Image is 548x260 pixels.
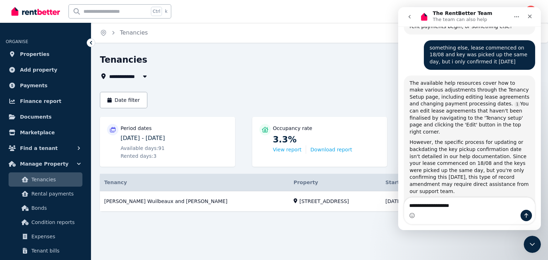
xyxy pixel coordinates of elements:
span: Find a tenant [20,144,58,152]
button: View report [273,146,301,153]
a: View details for Ines Wuilbeaux and Rahyan Kadir [100,191,539,212]
a: Marketplace [6,125,85,140]
div: The available help resources cover how to make various adjustments through the Tenancy Setup page... [6,68,137,224]
p: [DATE] - [DATE] [121,134,228,142]
a: Add property [6,63,85,77]
p: 3.3% [273,134,380,145]
span: Tenancy [104,179,127,186]
a: Payments [6,78,85,93]
th: Property [289,174,381,191]
div: However, the specific process for updating or backdating the key pickup confirmation date isn't d... [11,132,131,188]
a: Condition reports [9,215,82,229]
a: Rental payments [9,187,82,201]
button: Download report [310,146,352,153]
a: Documents [6,110,85,124]
span: k [165,9,167,14]
div: The RentBetter Team says… [6,68,137,239]
span: Rented days: 3 [121,152,157,160]
a: Tenancies [9,172,82,187]
span: Available days: 91 [121,145,164,152]
p: Occupancy rate [273,125,313,132]
a: Properties [6,47,85,61]
span: Properties [20,50,50,58]
img: RentBetter [11,6,60,17]
th: Start date [381,174,435,191]
span: Rental payments [31,189,80,198]
span: Add property [20,66,57,74]
span: Ctrl [151,7,162,16]
span: ORGANISE [6,39,28,44]
textarea: Message… [6,191,137,203]
span: Tenant bills [31,246,80,255]
a: Tenant bills [9,244,82,258]
button: Find a tenant [6,141,85,155]
button: Emoji picker [11,206,17,211]
div: The available help resources cover how to make various adjustments through the Tenancy Setup page... [11,73,131,129]
a: Source reference 5610179: [116,94,122,100]
span: Marketplace [20,128,55,137]
p: Period dates [121,125,152,132]
span: Bonds [31,204,80,212]
span: Manage Property [20,160,68,168]
img: Rita Manoshina [525,6,537,17]
nav: Breadcrumb [91,23,156,43]
span: Condition reports [31,218,80,227]
button: Manage Property [6,157,85,171]
span: Tenancies [31,175,80,184]
a: Finance report [6,94,85,108]
h1: Tenancies [100,54,147,66]
span: Documents [20,113,52,121]
span: Payments [20,81,47,90]
a: Bonds [9,201,82,215]
iframe: Intercom live chat [398,7,541,230]
span: Expenses [31,232,80,241]
a: Expenses [9,229,82,244]
span: Tenancies [120,28,148,37]
iframe: Intercom live chat [524,236,541,253]
button: Send a message… [122,203,134,214]
span: Finance report [20,97,61,105]
button: Date filter [100,92,147,108]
